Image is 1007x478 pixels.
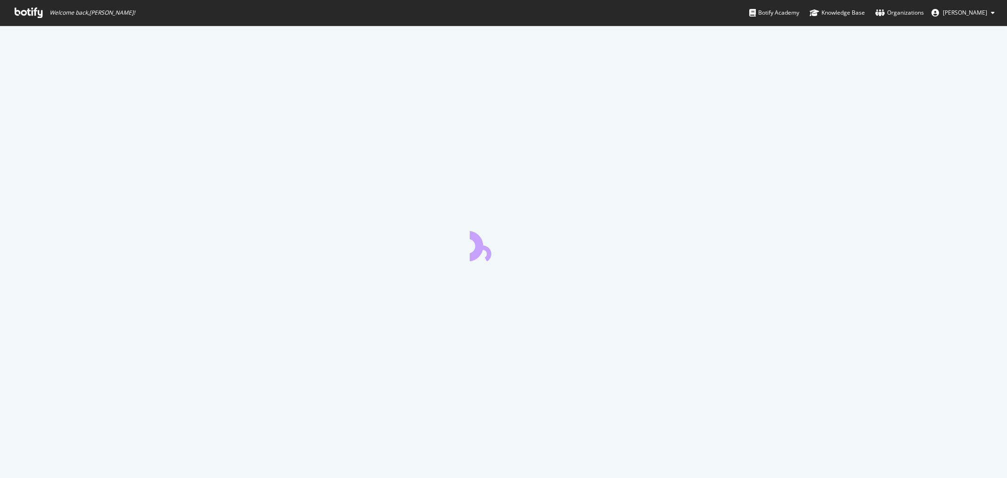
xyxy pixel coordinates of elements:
[470,227,538,261] div: animation
[924,5,1002,20] button: [PERSON_NAME]
[749,8,799,17] div: Botify Academy
[810,8,865,17] div: Knowledge Base
[50,9,135,17] span: Welcome back, [PERSON_NAME] !
[875,8,924,17] div: Organizations
[943,9,987,17] span: Heather Cordonnier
